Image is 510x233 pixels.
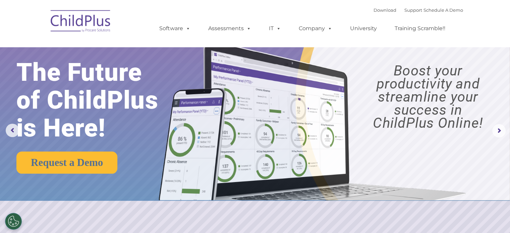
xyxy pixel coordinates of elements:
[292,22,339,35] a: Company
[5,213,22,230] button: Cookies Settings
[153,22,197,35] a: Software
[16,58,179,142] rs-layer: The Future of ChildPlus is Here!
[388,22,452,35] a: Training Scramble!!
[202,22,258,35] a: Assessments
[401,161,510,233] iframe: Chat Widget
[16,152,117,174] a: Request a Demo
[423,7,463,13] a: Schedule A Demo
[93,72,122,77] span: Phone number
[404,7,422,13] a: Support
[374,7,463,13] font: |
[374,7,396,13] a: Download
[352,64,504,129] rs-layer: Boost your productivity and streamline your success in ChildPlus Online!
[93,44,114,49] span: Last name
[262,22,288,35] a: IT
[47,5,114,39] img: ChildPlus by Procare Solutions
[343,22,384,35] a: University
